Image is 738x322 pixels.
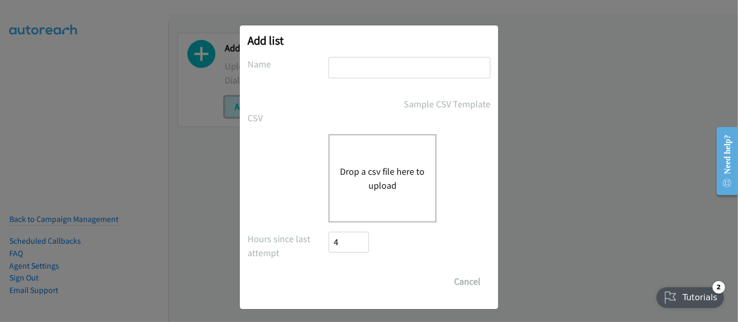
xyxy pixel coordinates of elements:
[248,33,490,48] h2: Add list
[708,120,738,202] iframe: Resource Center
[404,97,490,111] a: Sample CSV Template
[248,232,329,260] label: Hours since last attempt
[444,271,490,292] button: Cancel
[248,111,329,125] label: CSV
[650,277,730,314] iframe: Checklist
[340,164,425,192] button: Drop a csv file here to upload
[248,57,329,71] label: Name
